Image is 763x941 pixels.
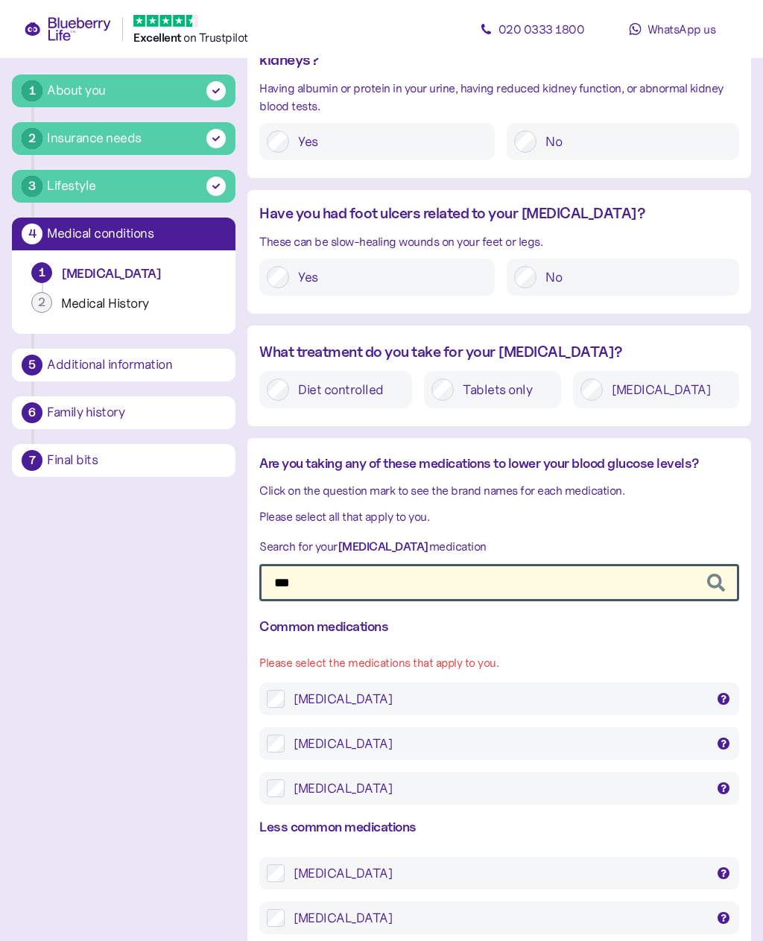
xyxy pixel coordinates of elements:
div: Are you taking any of these medications to lower your blood glucose levels? [259,453,739,474]
div: [MEDICAL_DATA] [294,735,706,753]
a: 020 0333 1800 [465,14,599,44]
div: Have you had foot ulcers related to your [MEDICAL_DATA]? [259,202,739,225]
label: Tablets only [454,378,554,401]
div: [MEDICAL_DATA] [294,779,706,797]
div: Less common medications [259,817,739,837]
label: [MEDICAL_DATA] [603,378,732,401]
div: 6 [22,402,42,423]
div: 7 [22,450,42,471]
label: Yes [289,130,487,153]
div: 3 [22,176,42,197]
label: No [536,266,732,288]
div: Click on the question mark to see the brand names for each medication. [259,481,739,500]
button: 6Family history [12,396,235,429]
button: 3Lifestyle [12,170,235,203]
label: Diet controlled [289,378,405,401]
a: WhatsApp us [605,14,739,44]
div: Search for your medication [259,537,739,557]
div: 2 [22,128,42,149]
div: 5 [22,355,42,376]
button: 1About you [12,75,235,107]
div: [MEDICAL_DATA] [61,265,216,282]
button: 4Medical conditions [12,218,235,250]
div: Please select the medications that apply to you. [259,656,739,671]
div: [MEDICAL_DATA] [294,909,706,927]
div: Having albumin or protein in your urine, having reduced kidney function, or abnormal kidney blood... [259,79,739,116]
div: Medical conditions [47,227,226,241]
div: 2 [31,292,52,313]
div: 4 [22,224,42,244]
div: These can be slow-healing wounds on your feet or legs. [259,232,739,251]
div: About you [47,80,106,101]
label: No [536,130,732,153]
div: Common medications [259,616,739,637]
button: 2Insurance needs [12,122,235,155]
div: 1 [31,262,52,283]
label: Yes [289,266,487,288]
div: 1 [22,80,42,101]
div: Additional information [47,358,226,372]
div: Insurance needs [47,128,142,148]
b: [MEDICAL_DATA] [338,539,429,554]
button: 7Final bits [12,444,235,477]
div: [MEDICAL_DATA] [294,864,706,882]
div: Lifestyle [47,176,96,196]
div: Family history [47,406,226,419]
span: 020 0333 1800 [498,22,585,37]
span: on Trustpilot [183,30,248,45]
div: What treatment do you take for your [MEDICAL_DATA]? [259,340,739,364]
button: 1[MEDICAL_DATA] [24,262,224,292]
div: [MEDICAL_DATA] [294,690,706,708]
div: Medical History [61,295,216,312]
button: 2Medical History [24,292,224,322]
span: Excellent ️ [133,31,183,45]
div: Please select all that apply to you. [259,507,739,526]
button: 5Additional information [12,349,235,381]
span: WhatsApp us [648,22,716,37]
div: Final bits [47,454,226,467]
